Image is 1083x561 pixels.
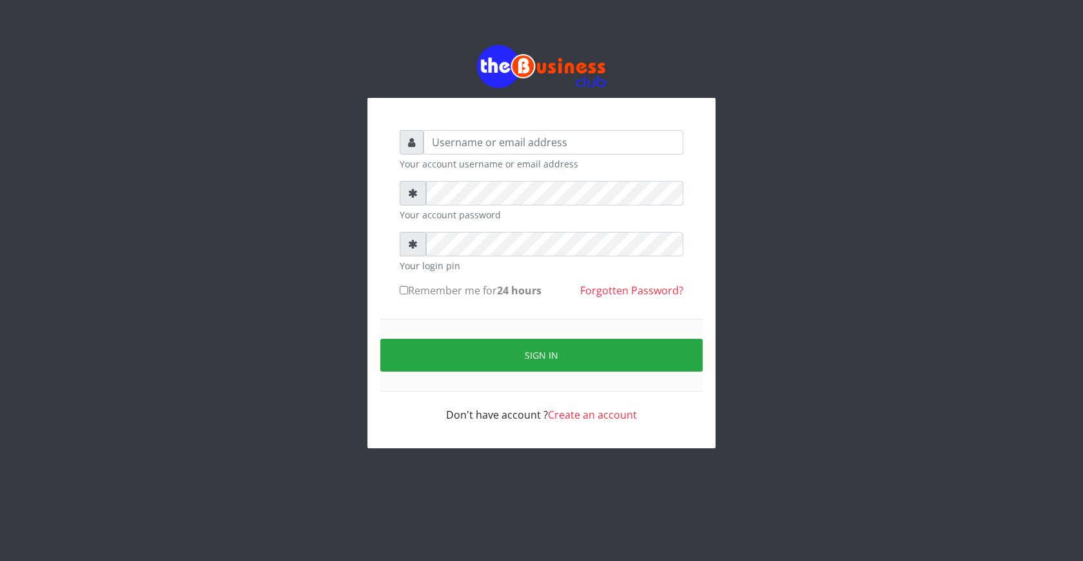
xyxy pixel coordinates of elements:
[380,339,703,372] button: Sign in
[424,130,683,155] input: Username or email address
[400,259,683,272] small: Your login pin
[548,408,637,422] a: Create an account
[400,157,683,171] small: Your account username or email address
[497,283,541,298] b: 24 hours
[580,283,683,298] a: Forgotten Password?
[400,286,408,294] input: Remember me for24 hours
[400,392,683,423] div: Don't have account ?
[400,283,541,298] label: Remember me for
[400,208,683,222] small: Your account password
